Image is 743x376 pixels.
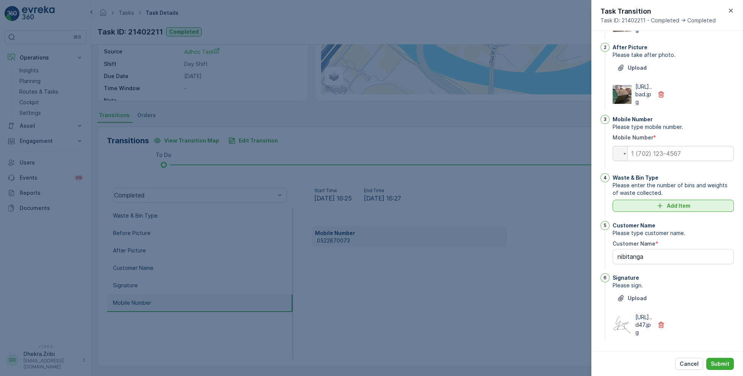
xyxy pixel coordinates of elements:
span: Please type customer name. [613,229,734,237]
span: Please sign. [613,282,734,289]
p: [URL]..d47.jpg [635,313,653,336]
button: Upload File [613,62,651,74]
p: Waste & Bin Type [613,174,658,182]
button: Submit [706,358,734,370]
button: Cancel [675,358,703,370]
p: Upload [628,295,647,302]
p: Upload [628,64,647,72]
p: Task Transition [600,6,716,17]
div: 6 [600,273,610,282]
p: [URL]..bad.jpg [635,83,653,106]
span: Please type mobile number. [613,123,734,131]
div: 2 [600,43,610,52]
p: After Picture [613,44,647,51]
span: Please enter the number of bins and weights of waste collected. [613,182,734,197]
p: Cancel [680,360,699,368]
div: 5 [600,221,610,230]
label: Mobile Number [613,134,653,141]
p: Customer Name [613,222,655,229]
p: Submit [711,360,729,368]
div: 4 [600,173,610,182]
input: 1 (702) 123-4567 [613,146,734,161]
p: Add Item [667,202,690,210]
button: Add Item [613,200,734,212]
span: Please take after photo. [613,51,734,59]
label: Customer Name [613,240,655,247]
img: Media Preview [613,85,632,104]
button: Upload File [613,292,651,304]
span: Task ID: 21402211 - Completed -> Completed [600,17,716,24]
p: Mobile Number [613,116,653,123]
div: 3 [600,115,610,124]
p: Signature [613,274,639,282]
img: Media Preview [613,315,631,334]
